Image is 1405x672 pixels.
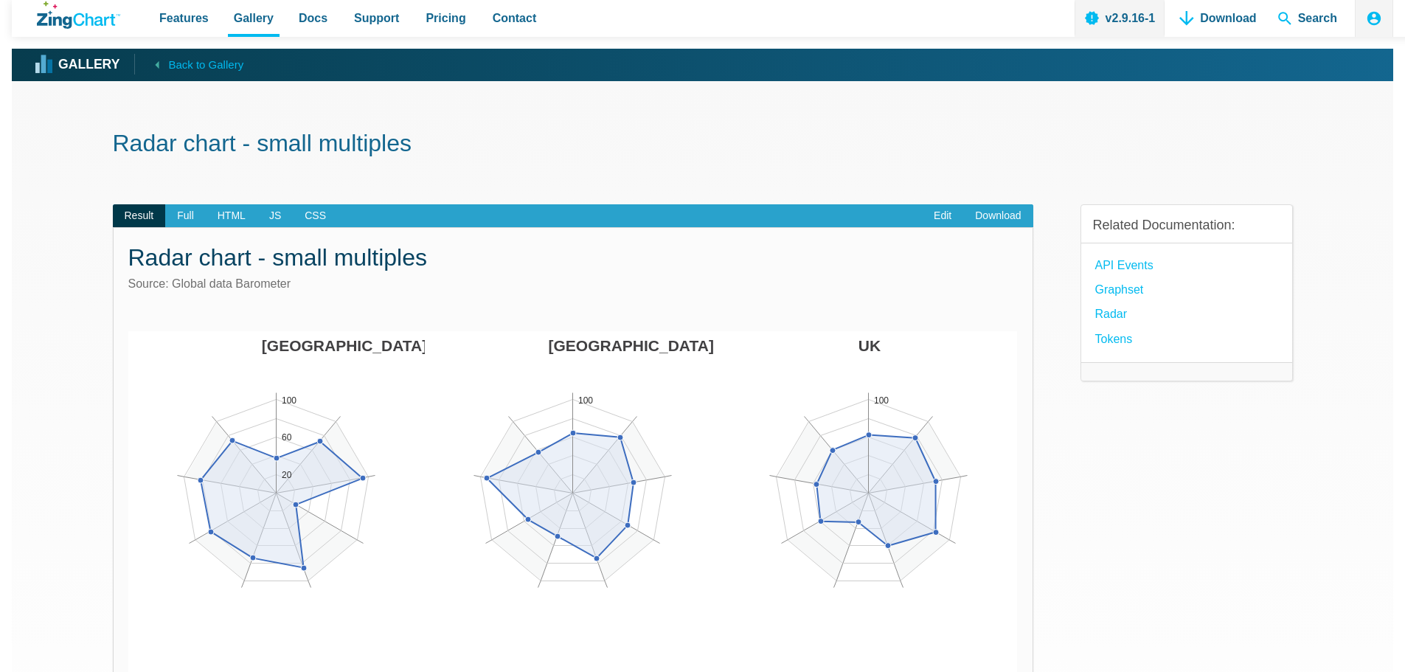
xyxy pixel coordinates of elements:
a: Download [963,204,1033,228]
span: Docs [299,8,327,28]
span: Gallery [234,8,274,28]
tspan: 100 [874,395,889,406]
a: Tokens [1095,329,1133,349]
span: Result [113,204,166,228]
h1: Radar chart - small multiples [113,128,1293,162]
a: Radar [1095,304,1128,324]
strong: Gallery [58,58,119,72]
p: Source: Global data Barometer [128,272,1018,296]
span: Pricing [426,8,465,28]
span: Back to Gallery [168,55,243,75]
a: Edit [922,204,963,228]
span: JS [257,204,293,228]
p: Radar chart - small multiples [128,243,1018,272]
span: Full [165,204,206,228]
span: CSS [293,204,338,228]
a: API Events [1095,255,1154,275]
span: Support [354,8,399,28]
span: Features [159,8,209,28]
span: HTML [206,204,257,228]
a: Graphset [1095,280,1144,299]
tspan: UK [858,337,880,354]
span: Contact [493,8,537,28]
a: ZingChart Logo. Click to return to the homepage [37,1,120,29]
a: Back to Gallery [134,54,243,75]
h3: Related Documentation: [1093,217,1280,234]
a: Gallery [37,54,119,76]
